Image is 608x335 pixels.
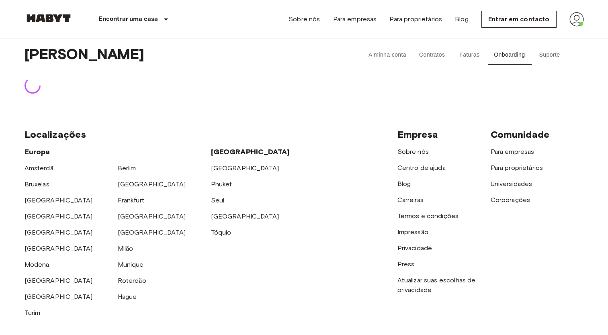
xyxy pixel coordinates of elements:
img: avatar [569,12,584,27]
a: [GEOGRAPHIC_DATA] [25,196,93,204]
button: A minha conta [362,45,413,65]
button: Suporte [532,45,568,65]
a: Para empresas [333,14,377,24]
a: Corporações [491,196,530,204]
a: Carreiras [397,196,424,204]
a: Modena [25,261,49,268]
a: [GEOGRAPHIC_DATA] [25,277,93,284]
a: [GEOGRAPHIC_DATA] [118,229,186,236]
a: Universidades [491,180,532,188]
a: Frankfurt [118,196,144,204]
span: [PERSON_NAME] [25,45,340,65]
a: Termos e condições [397,212,459,220]
img: Habyt [25,14,73,22]
a: [GEOGRAPHIC_DATA] [25,212,93,220]
p: Encontrar uma casa [98,14,158,24]
a: Blog [455,14,469,24]
a: Munique [118,261,144,268]
button: Onboarding [487,45,531,65]
span: Localizações [25,129,86,140]
a: [GEOGRAPHIC_DATA] [25,245,93,252]
a: Hague [118,293,137,300]
span: [GEOGRAPHIC_DATA] [211,147,290,156]
button: Faturas [451,45,487,65]
a: Privacidade [397,244,432,252]
a: [GEOGRAPHIC_DATA] [25,229,93,236]
a: Para proprietários [491,164,543,172]
a: Berlim [118,164,136,172]
span: Europa [25,147,50,156]
a: Sobre nós [397,148,429,155]
a: Para proprietários [389,14,442,24]
a: [GEOGRAPHIC_DATA] [211,164,279,172]
a: Para empresas [491,148,534,155]
a: Press [397,260,415,268]
a: Centro de ajuda [397,164,446,172]
a: Atualizar suas escolhas de privacidade [397,276,476,294]
a: Turim [25,309,41,317]
a: Bruxelas [25,180,49,188]
a: [GEOGRAPHIC_DATA] [211,212,279,220]
a: Sobre nós [289,14,320,24]
a: [GEOGRAPHIC_DATA] [118,180,186,188]
button: Contratos [413,45,451,65]
a: [GEOGRAPHIC_DATA] [118,212,186,220]
span: Empresa [397,129,438,140]
span: Comunidade [491,129,550,140]
a: Amsterdã [25,164,53,172]
a: Phuket [211,180,232,188]
a: Tóquio [211,229,231,236]
a: Entrar em contacto [481,11,557,28]
a: Blog [397,180,411,188]
a: Milão [118,245,133,252]
a: Roterdão [118,277,146,284]
a: [GEOGRAPHIC_DATA] [25,293,93,300]
a: Seul [211,196,225,204]
a: Impressão [397,228,428,236]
